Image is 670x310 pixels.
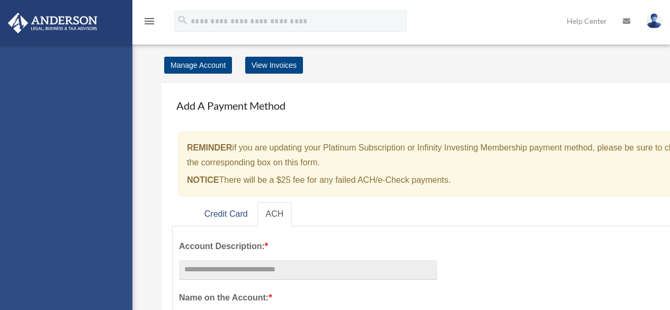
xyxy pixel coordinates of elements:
i: search [177,14,189,26]
a: Credit Card [196,202,256,226]
a: menu [143,19,156,28]
strong: REMINDER [187,143,232,152]
label: Account Description: [179,239,437,254]
strong: NOTICE [187,175,219,184]
label: Name on the Account: [179,290,437,305]
img: Anderson Advisors Platinum Portal [5,13,101,33]
a: Manage Account [164,57,232,74]
a: ACH [257,202,292,226]
a: View Invoices [245,57,303,74]
i: menu [143,15,156,28]
img: User Pic [646,13,662,29]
